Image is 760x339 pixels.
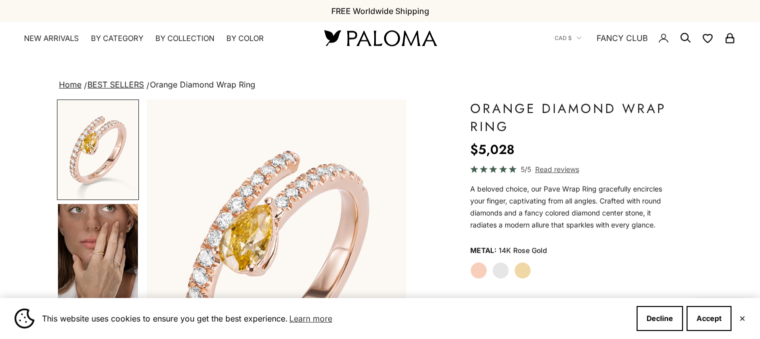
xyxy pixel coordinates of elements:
[331,4,429,17] p: FREE Worldwide Shipping
[470,99,678,135] h1: Orange Diamond Wrap Ring
[470,183,678,231] div: A beloved choice, our Pave Wrap Ring gracefully encircles your finger, captivating from all angle...
[155,33,214,43] summary: By Collection
[57,78,703,92] nav: breadcrumbs
[57,203,139,304] button: Go to item 4
[58,100,138,199] img: #RoseGold
[687,306,732,331] button: Accept
[87,79,144,89] a: BEST SELLERS
[57,99,139,200] button: Go to item 1
[637,306,683,331] button: Decline
[58,204,138,303] img: #YellowGold #RoseGold #WhiteGold
[91,33,143,43] summary: By Category
[470,163,678,175] a: 5/5 Read reviews
[739,315,746,321] button: Close
[226,33,264,43] summary: By Color
[555,33,582,42] button: CAD $
[499,243,547,258] variant-option-value: 14K Rose Gold
[521,163,531,175] span: 5/5
[14,308,34,328] img: Cookie banner
[470,243,497,258] legend: Metal:
[535,163,579,175] span: Read reviews
[24,33,79,43] a: NEW ARRIVALS
[597,31,648,44] a: FANCY CLUB
[59,79,81,89] a: Home
[555,22,736,54] nav: Secondary navigation
[42,311,629,326] span: This website uses cookies to ensure you get the best experience.
[555,33,572,42] span: CAD $
[288,311,334,326] a: Learn more
[470,139,515,159] sale-price: $5,028
[150,79,255,89] span: Orange Diamond Wrap Ring
[24,33,300,43] nav: Primary navigation
[470,295,507,310] legend: Ring Size:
